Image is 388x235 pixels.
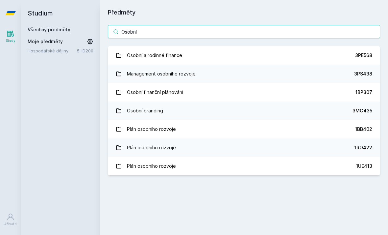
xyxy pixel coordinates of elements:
a: Všechny předměty [28,27,70,32]
h1: Předměty [108,8,380,17]
div: Plán osobního rozvoje [127,141,176,154]
a: Plán osobního rozvoje 1UE413 [108,157,380,175]
div: 3MG435 [352,107,372,114]
div: 1RO422 [354,144,372,151]
div: 3PS438 [354,71,372,77]
div: 1UE413 [356,163,372,169]
div: Uživatel [4,221,17,226]
div: 1BP307 [355,89,372,96]
div: Osobní finanční plánování [127,86,183,99]
span: Moje předměty [28,38,63,45]
a: Management osobního rozvoje 3PS438 [108,65,380,83]
div: 1BB402 [355,126,372,132]
div: Plán osobního rozvoje [127,160,176,173]
a: Plán osobního rozvoje 1BB402 [108,120,380,138]
input: Název nebo ident předmětu… [108,25,380,38]
div: Study [6,38,15,43]
div: Osobní a rodinné finance [127,49,182,62]
a: Study [1,26,20,46]
a: 5HD200 [77,48,93,53]
div: 3PE568 [355,52,372,59]
a: Osobní a rodinné finance 3PE568 [108,46,380,65]
a: Hospodářské dějiny [28,47,77,54]
a: Osobní branding 3MG435 [108,102,380,120]
div: Plán osobního rozvoje [127,123,176,136]
a: Osobní finanční plánování 1BP307 [108,83,380,102]
a: Uživatel [1,210,20,230]
div: Management osobního rozvoje [127,67,196,80]
a: Plán osobního rozvoje 1RO422 [108,138,380,157]
div: Osobní branding [127,104,163,117]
